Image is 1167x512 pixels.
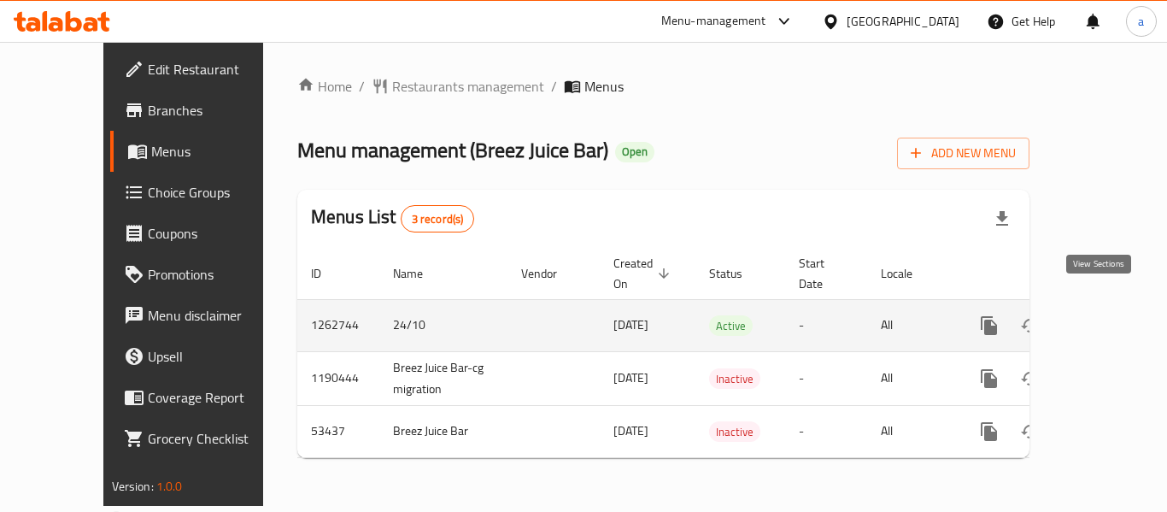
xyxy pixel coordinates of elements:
a: Upsell [110,336,298,377]
span: 3 record(s) [402,211,474,227]
td: 1190444 [297,351,379,405]
a: Grocery Checklist [110,418,298,459]
span: Status [709,263,765,284]
button: more [969,411,1010,452]
span: ID [311,263,343,284]
span: a [1138,12,1144,31]
button: Change Status [1010,411,1051,452]
span: [DATE] [613,314,648,336]
a: Menus [110,131,298,172]
span: Created On [613,253,675,294]
li: / [551,76,557,97]
button: more [969,305,1010,346]
td: 1262744 [297,299,379,351]
span: Grocery Checklist [148,428,284,449]
table: enhanced table [297,248,1146,458]
span: Coupons [148,223,284,244]
span: Promotions [148,264,284,285]
td: Breez Juice Bar-cg migration [379,351,507,405]
div: Total records count [401,205,475,232]
button: Change Status [1010,358,1051,399]
a: Choice Groups [110,172,298,213]
td: Breez Juice Bar [379,405,507,457]
div: [GEOGRAPHIC_DATA] [847,12,959,31]
button: more [969,358,1010,399]
a: Coupons [110,213,298,254]
div: Menu-management [661,11,766,32]
span: [DATE] [613,420,648,442]
span: Locale [881,263,935,284]
a: Home [297,76,352,97]
a: Promotions [110,254,298,295]
span: Inactive [709,422,760,442]
td: All [867,405,955,457]
a: Branches [110,90,298,131]
span: Menu disclaimer [148,305,284,326]
span: Menu management ( Breez Juice Bar ) [297,131,608,169]
td: - [785,405,867,457]
td: 53437 [297,405,379,457]
span: [DATE] [613,367,648,389]
span: Choice Groups [148,182,284,203]
span: Upsell [148,346,284,367]
span: Coverage Report [148,387,284,408]
span: 1.0.0 [156,475,183,497]
td: - [785,351,867,405]
span: Vendor [521,263,579,284]
button: Add New Menu [897,138,1029,169]
span: Active [709,316,753,336]
div: Open [615,142,654,162]
span: Inactive [709,369,760,389]
nav: breadcrumb [297,76,1029,97]
span: Add New Menu [911,143,1016,164]
td: 24/10 [379,299,507,351]
span: Edit Restaurant [148,59,284,79]
a: Coverage Report [110,377,298,418]
td: All [867,299,955,351]
span: Menus [584,76,624,97]
div: Inactive [709,421,760,442]
span: Restaurants management [392,76,544,97]
span: Open [615,144,654,159]
h2: Menus List [311,204,474,232]
button: Change Status [1010,305,1051,346]
div: Active [709,315,753,336]
span: Branches [148,100,284,121]
th: Actions [955,248,1146,300]
a: Menu disclaimer [110,295,298,336]
td: - [785,299,867,351]
div: Inactive [709,368,760,389]
span: Start Date [799,253,847,294]
td: All [867,351,955,405]
span: Menus [151,141,284,162]
a: Edit Restaurant [110,49,298,90]
span: Name [393,263,445,284]
div: Export file [982,198,1023,239]
li: / [359,76,365,97]
a: Restaurants management [372,76,544,97]
span: Version: [112,475,154,497]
